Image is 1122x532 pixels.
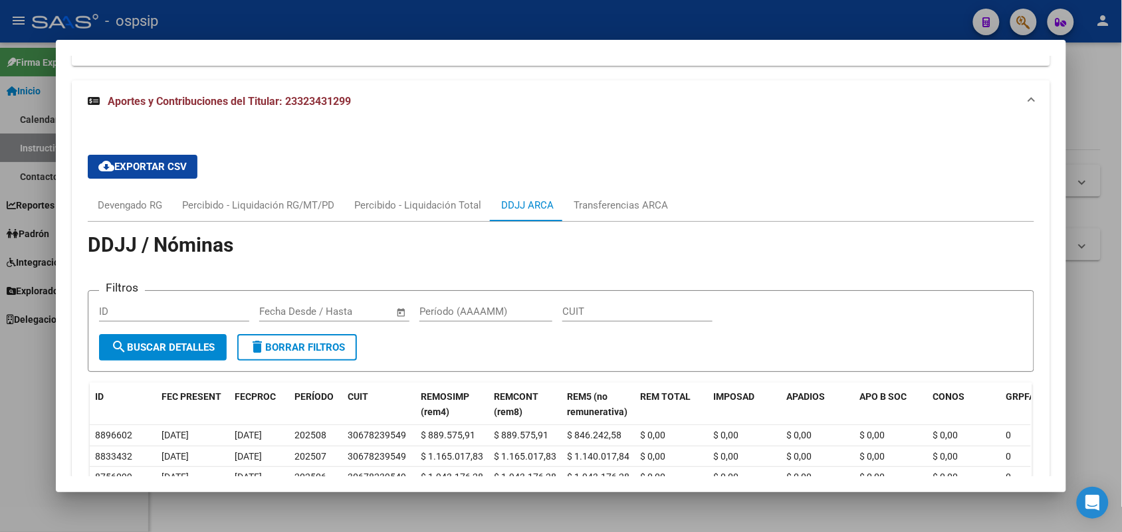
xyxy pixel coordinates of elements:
span: 0 [1006,451,1011,462]
span: 8756099 [95,472,132,482]
span: [DATE] [235,430,262,440]
input: Fecha fin [325,306,390,317]
div: Devengado RG [98,198,162,213]
span: REMOSIMP (rem4) [421,391,469,417]
span: [DATE] [235,472,262,482]
div: 30678239549 [348,449,406,464]
span: Buscar Detalles [111,341,215,353]
span: Borrar Filtros [249,341,345,353]
span: $ 1.165.017,83 [494,451,556,462]
span: $ 0,00 [640,430,665,440]
span: DDJJ / Nóminas [88,233,233,256]
datatable-header-cell: IMPOSAD [708,383,781,426]
span: 0 [1006,430,1011,440]
datatable-header-cell: FEC PRESENT [156,383,229,426]
button: Exportar CSV [88,155,197,179]
span: REM TOTAL [640,391,691,402]
button: Buscar Detalles [99,334,227,361]
span: APO B SOC [859,391,907,402]
span: Aportes y Contribuciones del Titular: 23323431299 [108,95,351,108]
span: [DATE] [162,472,189,482]
datatable-header-cell: APADIOS [781,383,854,426]
div: Transferencias ARCA [574,198,668,213]
span: [DATE] [162,451,189,462]
span: [DATE] [162,430,189,440]
mat-icon: delete [249,339,265,355]
span: [DATE] [235,451,262,462]
span: $ 846.242,58 [567,430,621,440]
span: $ 1.943.176,28 [494,472,556,482]
span: APADIOS [786,391,825,402]
span: $ 0,00 [713,472,738,482]
datatable-header-cell: CONOS [927,383,1000,426]
span: PERÍODO [294,391,334,402]
span: 202508 [294,430,326,440]
span: $ 889.575,91 [421,430,475,440]
span: REM5 (no remunerativa) [567,391,627,417]
span: $ 0,00 [640,451,665,462]
span: 202507 [294,451,326,462]
datatable-header-cell: REMCONT (rem8) [489,383,562,426]
datatable-header-cell: ID [90,383,156,426]
span: $ 0,00 [786,430,812,440]
span: $ 0,00 [933,430,958,440]
datatable-header-cell: APO B SOC [854,383,927,426]
span: $ 0,00 [859,472,885,482]
datatable-header-cell: GRPFAM [1000,383,1060,426]
button: Open calendar [393,305,409,320]
div: Percibido - Liquidación Total [354,198,481,213]
span: $ 1.943.176,28 [421,472,483,482]
span: REMCONT (rem8) [494,391,538,417]
span: Exportar CSV [98,161,187,173]
span: $ 1.165.017,83 [421,451,483,462]
input: Fecha inicio [259,306,313,317]
datatable-header-cell: REMOSIMP (rem4) [415,383,489,426]
div: Percibido - Liquidación RG/MT/PD [182,198,334,213]
span: Aportes y Contribuciones del Afiliado: 27368743440 [108,43,357,56]
div: 30678239549 [348,428,406,443]
mat-expansion-panel-header: Aportes y Contribuciones del Titular: 23323431299 [72,80,1050,123]
span: $ 0,00 [640,472,665,482]
datatable-header-cell: CUIT [342,383,415,426]
span: $ 0,00 [713,430,738,440]
datatable-header-cell: FECPROC [229,383,289,426]
span: FECPROC [235,391,276,402]
span: 8896602 [95,430,132,440]
span: $ 0,00 [859,430,885,440]
datatable-header-cell: PERÍODO [289,383,342,426]
datatable-header-cell: REM TOTAL [635,383,708,426]
datatable-header-cell: REM5 (no remunerativa) [562,383,635,426]
span: $ 889.575,91 [494,430,548,440]
span: $ 0,00 [786,472,812,482]
button: Borrar Filtros [237,334,357,361]
span: $ 1.140.017,84 [567,451,629,462]
h3: Filtros [99,280,145,295]
span: 8833432 [95,451,132,462]
span: ID [95,391,104,402]
span: $ 0,00 [859,451,885,462]
span: IMPOSAD [713,391,754,402]
div: 30678239549 [348,470,406,485]
mat-icon: search [111,339,127,355]
span: $ 1.943.176,28 [567,472,629,482]
span: GRPFAM [1006,391,1043,402]
span: 202506 [294,472,326,482]
span: $ 0,00 [933,472,958,482]
span: $ 0,00 [713,451,738,462]
div: Open Intercom Messenger [1077,487,1109,519]
span: $ 0,00 [933,451,958,462]
span: CONOS [933,391,964,402]
span: 0 [1006,472,1011,482]
span: CUIT [348,391,368,402]
div: DDJJ ARCA [501,198,554,213]
span: FEC PRESENT [162,391,221,402]
mat-icon: cloud_download [98,158,114,174]
span: $ 0,00 [786,451,812,462]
